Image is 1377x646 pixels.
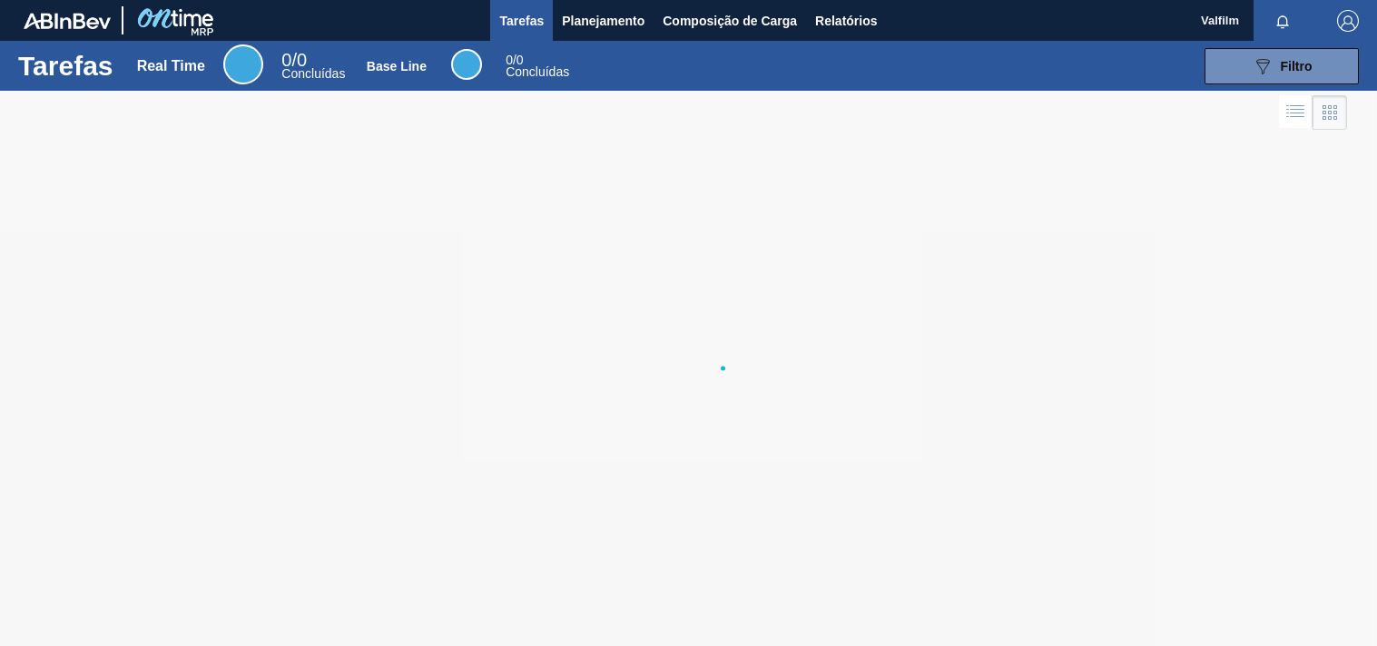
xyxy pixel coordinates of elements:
[663,10,797,32] span: Composição de Carga
[367,59,427,73] div: Base Line
[281,53,345,80] div: Real Time
[562,10,644,32] span: Planejamento
[506,53,513,67] span: 0
[281,66,345,81] span: Concluídas
[1281,59,1313,73] span: Filtro
[451,49,482,80] div: Base Line
[281,50,307,70] span: / 0
[1337,10,1359,32] img: Logout
[1254,8,1312,34] button: Notificações
[24,13,111,29] img: TNhmsLtSVTkK8tSr43FrP2fwEKptu5GPRR3wAAAABJRU5ErkJggg==
[137,58,205,74] div: Real Time
[281,50,291,70] span: 0
[1205,48,1359,84] button: Filtro
[499,10,544,32] span: Tarefas
[18,55,113,76] h1: Tarefas
[506,64,569,79] span: Concluídas
[815,10,877,32] span: Relatórios
[506,54,569,78] div: Base Line
[506,53,523,67] span: / 0
[223,44,263,84] div: Real Time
